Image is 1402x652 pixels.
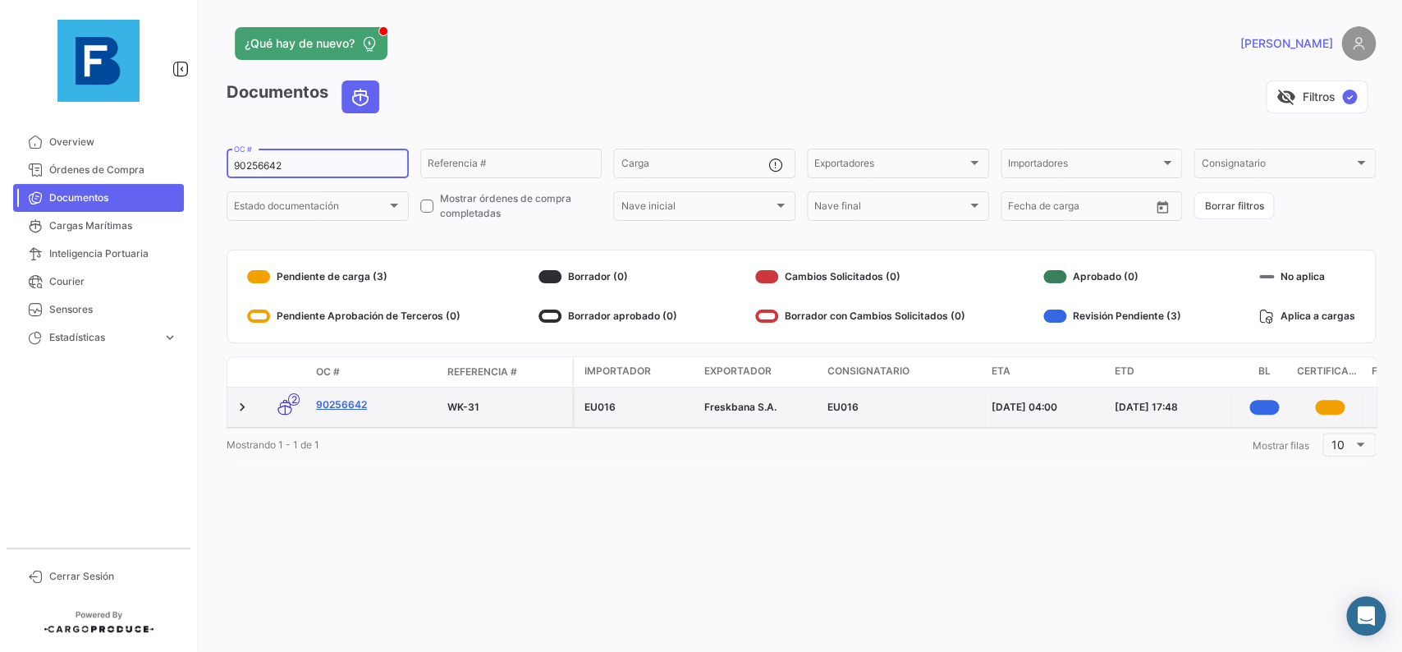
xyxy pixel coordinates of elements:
[13,212,184,240] a: Cargas Marítimas
[1276,87,1296,107] span: visibility_off
[1346,596,1386,636] div: Abrir Intercom Messenger
[49,302,177,317] span: Sensores
[49,274,177,289] span: Courier
[1108,357,1231,387] datatable-header-cell: ETD
[584,400,691,415] div: EU016
[260,365,309,379] datatable-header-cell: Modo de Transporte
[227,80,384,113] h3: Documentos
[1258,364,1271,380] span: BL
[1259,303,1355,329] div: Aplica a cargas
[1115,400,1225,415] div: [DATE] 17:48
[49,191,177,205] span: Documentos
[1194,192,1274,219] button: Borrar filtros
[1342,90,1357,104] span: ✓
[227,438,319,451] span: Mostrando 1 - 1 de 1
[342,81,378,112] button: Ocean
[1259,264,1355,290] div: No aplica
[1231,357,1297,387] datatable-header-cell: BL
[538,303,677,329] div: Borrador aprobado (0)
[1240,35,1333,52] span: [PERSON_NAME]
[13,240,184,268] a: Inteligencia Portuaria
[13,156,184,184] a: Órdenes de Compra
[309,358,441,386] datatable-header-cell: OC #
[1115,364,1134,379] span: ETD
[1341,26,1376,61] img: placeholder-user.png
[247,303,460,329] div: Pendiente Aprobación de Terceros (0)
[1201,160,1354,172] span: Consignatario
[1297,364,1363,380] span: CERTIFICADO CO
[1008,160,1161,172] span: Importadores
[992,400,1102,415] div: [DATE] 04:00
[1331,438,1345,452] span: 10
[755,264,965,290] div: Cambios Solicitados (0)
[440,191,602,221] span: Mostrar órdenes de compra completadas
[13,268,184,296] a: Courier
[49,218,177,233] span: Cargas Marítimas
[814,203,967,214] span: Nave final
[13,184,184,212] a: Documentos
[13,128,184,156] a: Overview
[827,364,909,379] span: Consignatario
[1266,80,1368,113] button: visibility_offFiltros✓
[1043,264,1181,290] div: Aprobado (0)
[985,357,1108,387] datatable-header-cell: ETA
[698,357,821,387] datatable-header-cell: Exportador
[1008,203,1038,214] input: Desde
[704,400,814,415] div: Freskbana S.A.
[821,357,985,387] datatable-header-cell: Consignatario
[621,203,773,214] span: Nave inicial
[49,163,177,177] span: Órdenes de Compra
[1297,357,1363,387] datatable-header-cell: CERTIFICADO CO
[827,401,859,413] span: EU016
[316,397,434,412] a: 90256642
[49,330,156,345] span: Estadísticas
[1150,195,1175,219] button: Open calendar
[234,399,250,416] a: Expand/Collapse Row
[235,27,387,60] button: ¿Qué hay de nuevo?
[49,135,177,149] span: Overview
[245,35,355,52] span: ¿Qué hay de nuevo?
[447,400,566,415] div: WK-31
[247,264,460,290] div: Pendiente de carga (3)
[704,364,772,379] span: Exportador
[1049,203,1117,214] input: Hasta
[992,364,1010,379] span: ETA
[13,296,184,324] a: Sensores
[316,365,340,379] span: OC #
[1253,439,1309,452] span: Mostrar filas
[288,393,300,406] span: 2
[163,330,177,345] span: expand_more
[49,569,177,584] span: Cerrar Sesión
[575,357,698,387] datatable-header-cell: Importador
[584,364,651,379] span: Importador
[57,20,140,102] img: 12429640-9da8-4fa2-92c4-ea5716e443d2.jpg
[234,203,387,214] span: Estado documentación
[447,365,517,379] span: Referencia #
[538,264,677,290] div: Borrador (0)
[814,160,967,172] span: Exportadores
[1043,303,1181,329] div: Revisión Pendiente (3)
[755,303,965,329] div: Borrador con Cambios Solicitados (0)
[49,246,177,261] span: Inteligencia Portuaria
[441,358,572,386] datatable-header-cell: Referencia #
